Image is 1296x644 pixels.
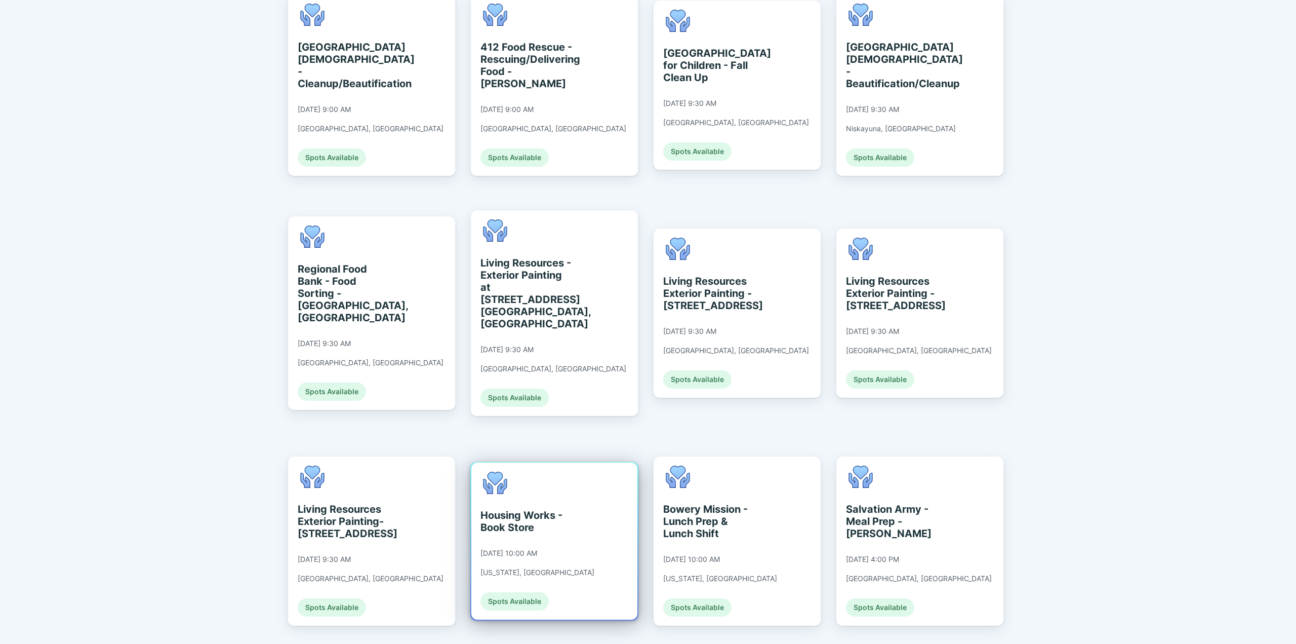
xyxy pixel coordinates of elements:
[298,574,443,583] div: [GEOGRAPHIC_DATA], [GEOGRAPHIC_DATA]
[846,327,899,336] div: [DATE] 9:30 AM
[480,257,573,330] div: Living Resources - Exterior Painting at [STREET_ADDRESS] [GEOGRAPHIC_DATA], [GEOGRAPHIC_DATA]
[480,549,537,558] div: [DATE] 10:00 AM
[480,148,549,167] div: Spots Available
[298,383,366,401] div: Spots Available
[663,275,756,312] div: Living Resources Exterior Painting - [STREET_ADDRESS]
[298,41,390,90] div: [GEOGRAPHIC_DATA][DEMOGRAPHIC_DATA] - Cleanup/Beautification
[298,339,351,348] div: [DATE] 9:30 AM
[663,555,720,564] div: [DATE] 10:00 AM
[846,41,939,90] div: [GEOGRAPHIC_DATA][DEMOGRAPHIC_DATA] - Beautification/Cleanup
[480,389,549,407] div: Spots Available
[663,118,809,127] div: [GEOGRAPHIC_DATA], [GEOGRAPHIC_DATA]
[846,346,992,355] div: [GEOGRAPHIC_DATA], [GEOGRAPHIC_DATA]
[663,142,732,161] div: Spots Available
[663,346,809,355] div: [GEOGRAPHIC_DATA], [GEOGRAPHIC_DATA]
[480,592,549,611] div: Spots Available
[846,124,956,133] div: Niskayuna, [GEOGRAPHIC_DATA]
[663,370,732,389] div: Spots Available
[846,574,992,583] div: [GEOGRAPHIC_DATA], [GEOGRAPHIC_DATA]
[846,555,899,564] div: [DATE] 4:00 PM
[480,364,626,373] div: [GEOGRAPHIC_DATA], [GEOGRAPHIC_DATA]
[480,345,534,354] div: [DATE] 9:30 AM
[663,327,716,336] div: [DATE] 9:30 AM
[846,148,914,167] div: Spots Available
[663,574,777,583] div: [US_STATE], [GEOGRAPHIC_DATA]
[298,263,390,324] div: Regional Food Bank - Food Sorting - [GEOGRAPHIC_DATA], [GEOGRAPHIC_DATA]
[663,598,732,617] div: Spots Available
[480,105,534,114] div: [DATE] 9:00 AM
[298,148,366,167] div: Spots Available
[480,509,573,534] div: Housing Works - Book Store
[846,275,939,312] div: Living Resources Exterior Painting - [STREET_ADDRESS]
[480,568,594,577] div: [US_STATE], [GEOGRAPHIC_DATA]
[298,105,351,114] div: [DATE] 9:00 AM
[846,503,939,540] div: Salvation Army - Meal Prep - [PERSON_NAME]
[663,503,756,540] div: Bowery Mission - Lunch Prep & Lunch Shift
[846,105,899,114] div: [DATE] 9:30 AM
[846,370,914,389] div: Spots Available
[298,503,390,540] div: Living Resources Exterior Painting- [STREET_ADDRESS]
[846,598,914,617] div: Spots Available
[663,99,716,108] div: [DATE] 9:30 AM
[298,358,443,367] div: [GEOGRAPHIC_DATA], [GEOGRAPHIC_DATA]
[298,555,351,564] div: [DATE] 9:30 AM
[298,124,443,133] div: [GEOGRAPHIC_DATA], [GEOGRAPHIC_DATA]
[663,47,756,84] div: [GEOGRAPHIC_DATA] for Children - Fall Clean Up
[298,598,366,617] div: Spots Available
[480,124,626,133] div: [GEOGRAPHIC_DATA], [GEOGRAPHIC_DATA]
[480,41,573,90] div: 412 Food Rescue - Rescuing/Delivering Food - [PERSON_NAME]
